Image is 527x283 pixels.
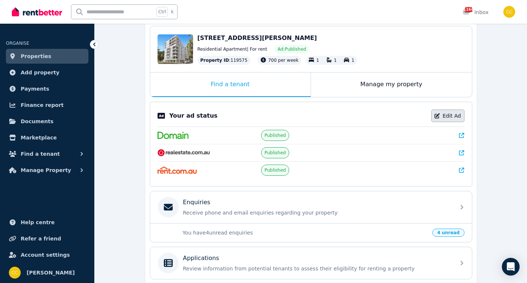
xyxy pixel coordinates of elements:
[6,231,88,246] a: Refer a friend
[463,9,489,16] div: Inbox
[316,58,319,63] span: 1
[183,198,210,207] p: Enquiries
[197,56,251,65] div: : 119575
[158,132,189,139] img: Domain.com.au
[171,9,173,15] span: k
[268,58,298,63] span: 700 per week
[21,117,54,126] span: Documents
[21,101,64,110] span: Finance report
[431,110,464,122] a: Edit Ad
[27,268,75,277] span: [PERSON_NAME]
[21,250,70,259] span: Account settings
[6,41,29,46] span: ORGANISE
[6,65,88,80] a: Add property
[264,150,286,156] span: Published
[156,7,168,17] span: Ctrl
[311,73,472,97] div: Manage my property
[464,7,473,12] span: 1164
[6,130,88,145] a: Marketplace
[277,46,306,52] span: Ad: Published
[432,229,464,237] span: 4 unread
[6,146,88,161] button: Find a tenant
[21,149,60,158] span: Find a tenant
[200,57,229,63] span: Property ID
[502,258,520,276] div: Open Intercom Messenger
[6,163,88,178] button: Manage Property
[351,58,354,63] span: 1
[183,254,219,263] p: Applications
[158,166,197,174] img: Rent.com.au
[9,267,21,279] img: chany chen
[150,73,311,97] div: Find a tenant
[197,34,317,41] span: [STREET_ADDRESS][PERSON_NAME]
[264,167,286,173] span: Published
[12,6,62,17] img: RentBetter
[21,234,61,243] span: Refer a friend
[21,166,71,175] span: Manage Property
[6,114,88,129] a: Documents
[6,49,88,64] a: Properties
[21,68,60,77] span: Add property
[264,132,286,138] span: Published
[169,111,217,120] p: Your ad status
[158,149,210,156] img: RealEstate.com.au
[21,218,55,227] span: Help centre
[6,81,88,96] a: Payments
[183,229,428,236] p: You have 4 unread enquiries
[21,133,57,142] span: Marketplace
[183,265,451,272] p: Review information from potential tenants to assess their eligibility for renting a property
[503,6,515,18] img: chany chen
[150,191,472,223] a: EnquiriesReceive phone and email enquiries regarding your property
[21,52,51,61] span: Properties
[6,247,88,262] a: Account settings
[21,84,49,93] span: Payments
[150,247,472,279] a: ApplicationsReview information from potential tenants to assess their eligibility for renting a p...
[334,58,337,63] span: 1
[183,209,451,216] p: Receive phone and email enquiries regarding your property
[197,46,267,52] span: Residential Apartment | For rent
[6,98,88,112] a: Finance report
[6,215,88,230] a: Help centre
